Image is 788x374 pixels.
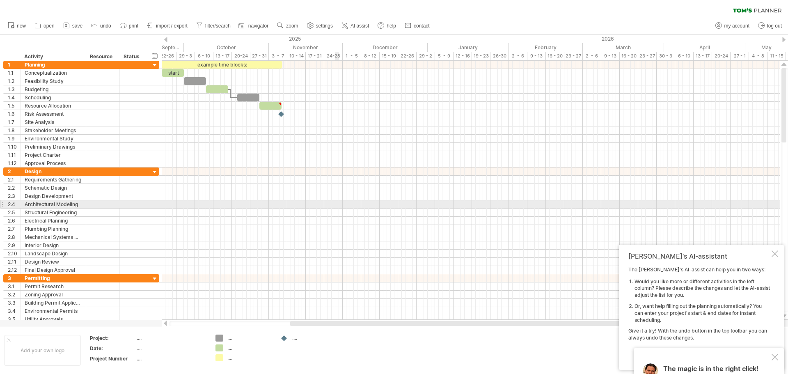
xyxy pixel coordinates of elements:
[25,209,82,216] div: Structural Engineering
[156,23,188,29] span: import / export
[25,217,82,225] div: Electrical Planning
[25,118,82,126] div: Site Analysis
[8,94,20,101] div: 1.4
[8,307,20,315] div: 3.4
[25,77,82,85] div: Feasibility Study
[248,23,268,29] span: navigator
[8,159,20,167] div: 1.12
[376,21,399,31] a: help
[205,23,231,29] span: filter/search
[350,23,369,29] span: AI assist
[25,225,82,233] div: Plumbing Planning
[398,52,417,60] div: 22-26
[601,52,620,60] div: 9 - 13
[324,52,343,60] div: 24-28
[767,52,786,60] div: 11 - 15
[628,252,770,260] div: [PERSON_NAME]'s AI-assistant
[8,77,20,85] div: 1.2
[17,23,26,29] span: new
[195,52,213,60] div: 6 - 10
[118,21,141,31] a: print
[25,250,82,257] div: Landscape Design
[25,110,82,118] div: Risk Assessment
[72,23,82,29] span: save
[731,52,749,60] div: 27 - 1
[25,159,82,167] div: Approval Process
[61,21,85,31] a: save
[137,345,206,352] div: ....
[90,335,135,342] div: Project:
[8,291,20,298] div: 3.2
[343,52,361,60] div: 1 - 5
[194,21,233,31] a: filter/search
[8,184,20,192] div: 2.2
[8,102,20,110] div: 1.5
[25,266,82,274] div: Final Design Approval
[305,21,335,31] a: settings
[546,52,564,60] div: 16 - 20
[227,344,272,351] div: ....
[25,307,82,315] div: Environmental Permits
[124,53,142,61] div: Status
[8,167,20,175] div: 2
[100,23,111,29] span: undo
[675,52,694,60] div: 6 - 10
[25,274,82,282] div: Permitting
[25,315,82,323] div: Utility Approvals
[638,52,657,60] div: 23 - 27
[232,52,250,60] div: 20-24
[25,299,82,307] div: Building Permit Application
[184,43,269,52] div: October 2025
[564,52,583,60] div: 23 - 27
[8,176,20,184] div: 2.1
[635,278,770,299] li: Would you like more or different activities in the left column? Please describe the changes and l...
[25,241,82,249] div: Interior Design
[509,52,527,60] div: 2 - 6
[316,23,333,29] span: settings
[25,291,82,298] div: Zoning Approval
[162,61,282,69] div: example time blocks:
[8,200,20,208] div: 2.4
[32,21,57,31] a: open
[213,52,232,60] div: 13 - 17
[583,52,601,60] div: 2 - 6
[8,151,20,159] div: 1.11
[8,299,20,307] div: 3.3
[25,192,82,200] div: Design Development
[628,266,770,363] div: The [PERSON_NAME]'s AI-assist can help you in two ways: Give it a try! With the undo button in th...
[25,176,82,184] div: Requirements Gathering
[724,23,749,29] span: my account
[286,23,298,29] span: zoom
[8,118,20,126] div: 1.7
[25,184,82,192] div: Schematic Design
[25,61,82,69] div: Planning
[90,355,135,362] div: Project Number
[343,43,428,52] div: December 2025
[8,143,20,151] div: 1.10
[25,282,82,290] div: Permit Research
[25,135,82,142] div: Environmental Study
[8,126,20,134] div: 1.8
[403,21,432,31] a: contact
[25,102,82,110] div: Resource Allocation
[237,21,271,31] a: navigator
[8,266,20,274] div: 2.12
[8,241,20,249] div: 2.9
[306,52,324,60] div: 17 - 21
[8,192,20,200] div: 2.3
[414,23,430,29] span: contact
[90,345,135,352] div: Date:
[712,52,731,60] div: 20-24
[176,52,195,60] div: 29 - 3
[269,52,287,60] div: 3 - 7
[25,233,82,241] div: Mechanical Systems Design
[25,94,82,101] div: Scheduling
[250,52,269,60] div: 27 - 31
[635,303,770,324] li: Or, want help filling out the planning automatically? You can enter your project's start & end da...
[8,135,20,142] div: 1.9
[713,21,752,31] a: my account
[8,250,20,257] div: 2.10
[227,335,272,342] div: ....
[339,21,371,31] a: AI assist
[25,200,82,208] div: Architectural Modeling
